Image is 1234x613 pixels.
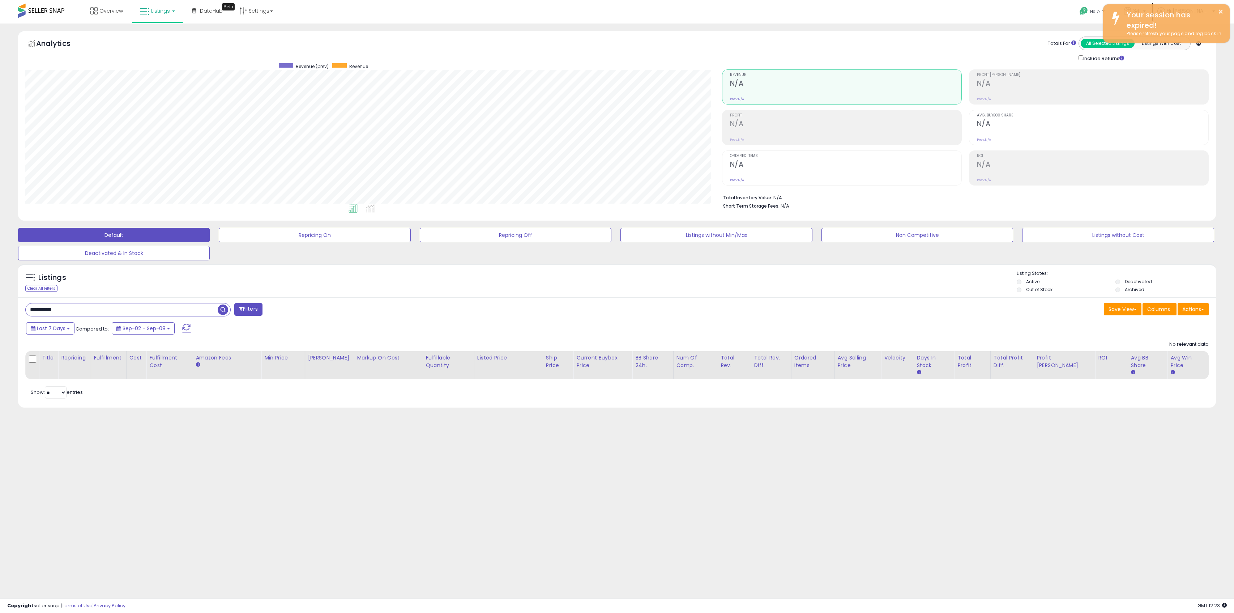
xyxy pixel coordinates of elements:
[1147,306,1170,313] span: Columns
[357,354,419,362] div: Markup on Cost
[1134,39,1188,48] button: Listings With Cost
[1104,303,1141,315] button: Save View
[576,354,629,369] div: Current Buybox Price
[219,228,410,242] button: Repricing On
[794,354,832,369] div: Ordered Items
[977,73,1208,77] span: Profit [PERSON_NAME]
[546,354,570,369] div: Ship Price
[264,354,302,362] div: Min Price
[1121,10,1224,30] div: Your session has expired!
[1090,8,1100,14] span: Help
[635,354,670,369] div: BB Share 24h.
[781,203,789,209] span: N/A
[1169,341,1209,348] div: No relevant data
[977,154,1208,158] span: ROI
[1026,286,1052,293] label: Out of Stock
[977,97,991,101] small: Prev: N/A
[620,228,812,242] button: Listings without Min/Max
[1131,354,1164,369] div: Avg BB Share
[977,137,991,142] small: Prev: N/A
[477,354,540,362] div: Listed Price
[1079,7,1088,16] i: Get Help
[730,178,744,182] small: Prev: N/A
[123,325,166,332] span: Sep-02 - Sep-08
[1121,30,1224,37] div: Please refresh your page and log back in
[129,354,144,362] div: Cost
[723,195,772,201] b: Total Inventory Value:
[730,114,961,118] span: Profit
[730,73,961,77] span: Revenue
[99,7,123,14] span: Overview
[196,362,200,368] small: Amazon Fees.
[1178,303,1209,315] button: Actions
[200,7,223,14] span: DataHub
[1017,270,1216,277] p: Listing States:
[1131,369,1135,376] small: Avg BB Share.
[196,354,258,362] div: Amazon Fees
[977,120,1208,129] h2: N/A
[730,97,744,101] small: Prev: N/A
[420,228,611,242] button: Repricing Off
[730,160,961,170] h2: N/A
[222,3,235,10] div: Tooltip anchor
[723,193,1203,201] li: N/A
[1026,278,1039,285] label: Active
[838,354,878,369] div: Avg Selling Price
[1037,354,1092,369] div: Profit [PERSON_NAME]
[36,38,85,50] h5: Analytics
[957,354,987,369] div: Total Profit
[42,354,55,362] div: Title
[18,228,210,242] button: Default
[349,63,368,69] span: Revenue
[917,369,921,376] small: Days In Stock.
[76,325,109,332] span: Compared to:
[730,154,961,158] span: Ordered Items
[754,354,788,369] div: Total Rev. Diff.
[1143,303,1177,315] button: Columns
[37,325,65,332] span: Last 7 Days
[821,228,1013,242] button: Non Competitive
[676,354,715,369] div: Num of Comp.
[1074,1,1112,24] a: Help
[1048,40,1076,47] div: Totals For
[308,354,351,362] div: [PERSON_NAME]
[721,354,748,369] div: Total Rev.
[1170,369,1175,376] small: Avg Win Price.
[149,354,189,369] div: Fulfillment Cost
[296,63,329,69] span: Revenue (prev)
[730,137,744,142] small: Prev: N/A
[730,79,961,89] h2: N/A
[18,246,210,260] button: Deactivated & In Stock
[977,114,1208,118] span: Avg. Buybox Share
[426,354,471,369] div: Fulfillable Quantity
[1022,228,1214,242] button: Listings without Cost
[917,354,951,369] div: Days In Stock
[1170,354,1205,369] div: Avg Win Price
[26,322,74,335] button: Last 7 Days
[151,7,170,14] span: Listings
[112,322,175,335] button: Sep-02 - Sep-08
[977,79,1208,89] h2: N/A
[234,303,262,316] button: Filters
[354,351,423,379] th: The percentage added to the cost of goods (COGS) that forms the calculator for Min & Max prices.
[723,203,780,209] b: Short Term Storage Fees:
[61,354,87,362] div: Repricing
[994,354,1030,369] div: Total Profit Diff.
[977,160,1208,170] h2: N/A
[1098,354,1124,362] div: ROI
[977,178,991,182] small: Prev: N/A
[730,120,961,129] h2: N/A
[1125,278,1152,285] label: Deactivated
[1081,39,1135,48] button: All Selected Listings
[94,354,123,362] div: Fulfillment
[38,273,66,283] h5: Listings
[1125,286,1144,293] label: Archived
[1218,7,1224,16] button: ×
[31,389,83,396] span: Show: entries
[1073,54,1133,62] div: Include Returns
[25,285,57,292] div: Clear All Filters
[884,354,910,362] div: Velocity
